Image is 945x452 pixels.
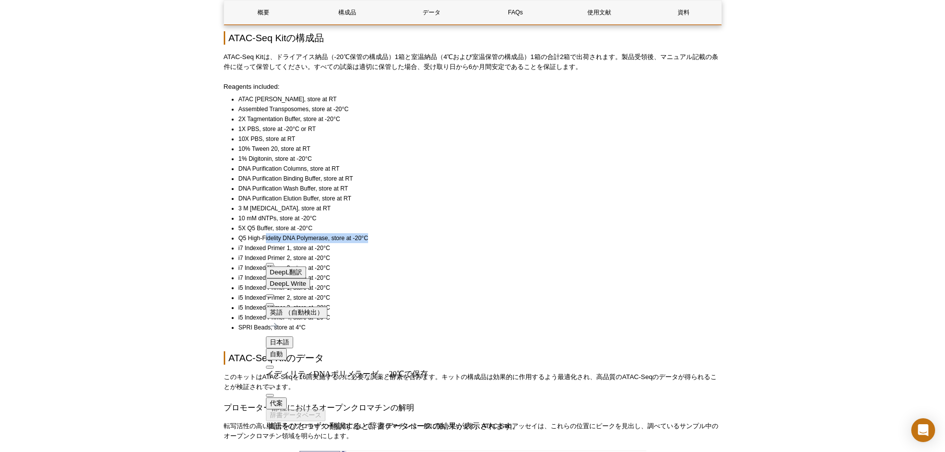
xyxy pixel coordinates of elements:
[239,233,713,243] li: Q5 High-Fidelity DNA Polymerase, store at -20°C
[224,31,722,45] h2: ATAC-Seq Kitの構成品
[224,52,722,72] p: ATAC-Seq Kitは、ドライアイス納品（-20℃保管の構成品）1箱と室温納品（4℃および室温保管の構成品）1箱の合計2箱で出荷されます。製品受領後、マニュアル記載の条件に従って保管してくだ...
[644,0,723,24] a: 資料
[239,114,713,124] li: 2X Tagmentation Buffer, store at -20°C
[239,283,713,293] li: i5 Indexed Primer 1, store at -20°C
[239,144,713,154] li: 10% Tween 20, store at RT
[224,421,722,441] p: 転写活性の高い遺伝子のプロモーター領域において、クロマチンは一般に開いています。ATAC-Seqアッセイは、これらの位置にピークを見出し、調べているサンプル中のオープンクロマチン領域を明らかにします。
[476,0,555,24] a: FAQs
[239,94,713,104] li: ATAC [PERSON_NAME], store at RT
[560,0,639,24] a: 使用文献
[239,293,713,303] li: i5 Indexed Primer 2, store at -20°C
[239,164,713,174] li: DNA Purification Columns, store at RT
[239,154,713,164] li: 1% Digitonin, store at -20°C
[224,0,303,24] a: 概要
[239,104,713,114] li: Assembled Transposomes, store at -20°C
[239,203,713,213] li: 3 M [MEDICAL_DATA], store at RT
[239,124,713,134] li: 1X PBS, store at -20°C or RT
[239,213,713,223] li: 10 mM dNTPs, store at -20°C
[392,0,471,24] a: データ
[239,134,713,144] li: 10X PBS, store at RT
[239,273,713,283] li: i7 Indexed Primer 4, store at -20°C
[239,184,713,194] li: DNA Purification Wash Buffer, store at RT
[239,253,713,263] li: i7 Indexed Primer 2, store at -20°C
[224,402,722,414] h3: プロモーター部位におけるオープンクロマチンの解明
[239,174,713,184] li: DNA Purification Binding Buffer, store at RT
[239,323,713,332] li: SPRI Beads, store at 4°C
[239,223,713,233] li: 5X Q5 Buffer, store at -20°C
[239,263,713,273] li: i7 Indexed Primer 3, store at -20°C
[308,0,387,24] a: 構成品
[239,313,713,323] li: i5 Indexed Primer 4, store at -20°C
[239,303,713,313] li: i5 Indexed Primer 3, store at -20°C
[224,351,722,365] h2: ATAC-Seq Kitのデータ
[239,243,713,253] li: i7 Indexed Primer 1, store at -20°C
[224,372,722,392] p: このキットはATAC-Seqを16回実施するのに必要な試薬と酵素を含みます。キットの構成品は効果的に作用するよう最適化され、高品質のATAC-Seqのデータが得られることが検証されています。
[239,194,713,203] li: DNA Purification Elution Buffer, store at RT
[224,82,722,92] p: Reagents included:
[911,418,935,442] div: Open Intercom Messenger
